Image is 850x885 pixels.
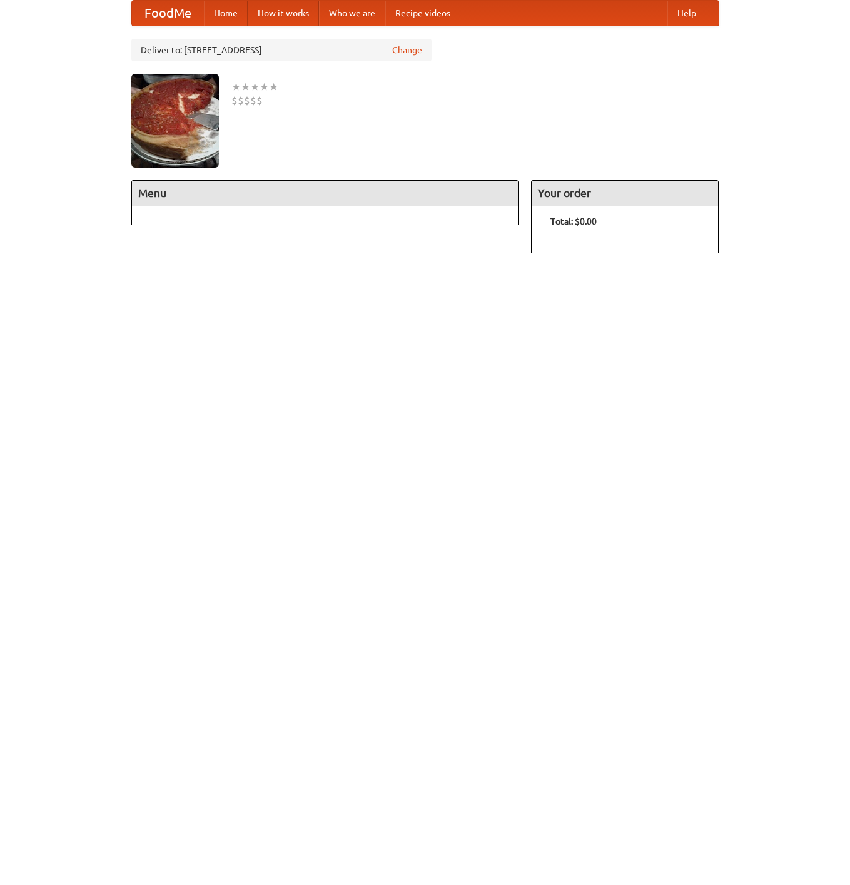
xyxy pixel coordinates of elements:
li: $ [231,94,238,108]
li: ★ [269,80,278,94]
a: Help [667,1,706,26]
a: Change [392,44,422,56]
li: $ [238,94,244,108]
li: ★ [250,80,260,94]
h4: Your order [532,181,718,206]
a: FoodMe [132,1,204,26]
h4: Menu [132,181,519,206]
a: Who we are [319,1,385,26]
li: ★ [231,80,241,94]
a: Recipe videos [385,1,460,26]
li: ★ [260,80,269,94]
a: Home [204,1,248,26]
img: angular.jpg [131,74,219,168]
li: ★ [241,80,250,94]
div: Deliver to: [STREET_ADDRESS] [131,39,432,61]
a: How it works [248,1,319,26]
b: Total: $0.00 [550,216,597,226]
li: $ [256,94,263,108]
li: $ [250,94,256,108]
li: $ [244,94,250,108]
